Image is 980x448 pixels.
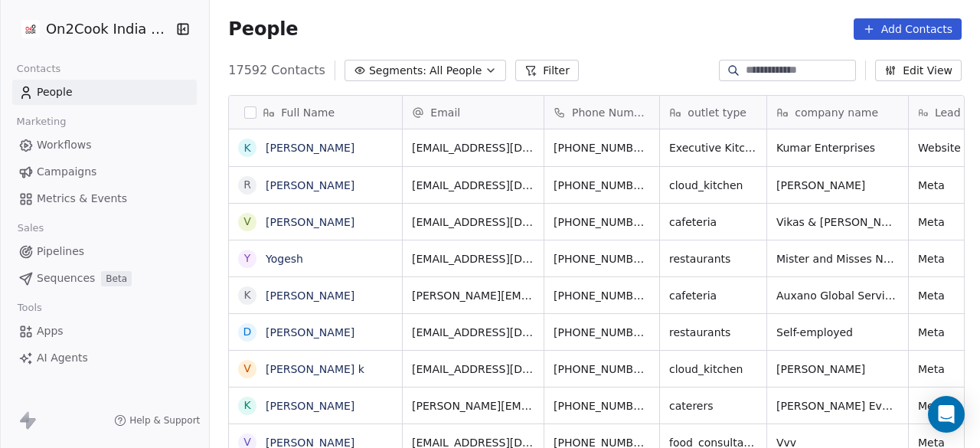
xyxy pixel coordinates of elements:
[688,105,746,120] span: outlet type
[776,398,899,414] span: [PERSON_NAME] Events cooking & Caterers
[244,287,251,303] div: K
[37,164,96,180] span: Campaigns
[412,251,534,267] span: [EMAIL_ADDRESS][DOMAIN_NAME]
[669,214,757,230] span: cafeteria
[412,140,534,155] span: [EMAIL_ADDRESS][DOMAIN_NAME]
[21,20,40,38] img: on2cook%20logo-04%20copy.jpg
[37,137,92,153] span: Workflows
[244,140,251,156] div: K
[18,16,165,42] button: On2Cook India Pvt. Ltd.
[776,361,899,377] span: [PERSON_NAME]
[776,251,899,267] span: Mister and Misses Nasta House
[281,105,335,120] span: Full Name
[229,96,402,129] div: Full Name
[554,361,650,377] span: [PHONE_NUMBER]
[12,159,197,185] a: Campaigns
[554,214,650,230] span: [PHONE_NUMBER]
[228,18,298,41] span: People
[669,178,757,193] span: cloud_kitchen
[669,325,757,340] span: restaurants
[12,266,197,291] a: SequencesBeta
[266,326,354,338] a: [PERSON_NAME]
[660,96,766,129] div: outlet type
[412,288,534,303] span: [PERSON_NAME][EMAIL_ADDRESS][DOMAIN_NAME]
[244,214,252,230] div: V
[767,96,908,129] div: company name
[37,270,95,286] span: Sequences
[266,289,354,302] a: [PERSON_NAME]
[875,60,962,81] button: Edit View
[854,18,962,40] button: Add Contacts
[244,397,251,414] div: k
[266,179,354,191] a: [PERSON_NAME]
[795,105,878,120] span: company name
[554,251,650,267] span: [PHONE_NUMBER]
[243,177,251,193] div: R
[12,186,197,211] a: Metrics & Events
[515,60,579,81] button: Filter
[412,325,534,340] span: [EMAIL_ADDRESS][DOMAIN_NAME]
[669,288,757,303] span: cafeteria
[266,142,354,154] a: [PERSON_NAME]
[129,414,200,427] span: Help & Support
[12,319,197,344] a: Apps
[266,253,303,265] a: Yogesh
[776,178,899,193] span: [PERSON_NAME]
[11,296,48,319] span: Tools
[572,105,650,120] span: Phone Number
[46,19,172,39] span: On2Cook India Pvt. Ltd.
[554,178,650,193] span: [PHONE_NUMBER]
[554,398,650,414] span: [PHONE_NUMBER]
[554,288,650,303] span: [PHONE_NUMBER]
[266,216,354,228] a: [PERSON_NAME]
[412,178,534,193] span: [EMAIL_ADDRESS][DOMAIN_NAME]
[12,80,197,105] a: People
[776,214,899,230] span: Vikas & [PERSON_NAME] Son LLP
[37,323,64,339] span: Apps
[669,361,757,377] span: cloud_kitchen
[776,140,899,155] span: Kumar Enterprises
[244,361,252,377] div: v
[12,239,197,264] a: Pipelines
[669,251,757,267] span: restaurants
[928,396,965,433] div: Open Intercom Messenger
[403,96,544,129] div: Email
[37,84,73,100] span: People
[412,361,534,377] span: [EMAIL_ADDRESS][DOMAIN_NAME]
[228,61,325,80] span: 17592 Contacts
[244,250,251,267] div: Y
[430,105,460,120] span: Email
[412,214,534,230] span: [EMAIL_ADDRESS][DOMAIN_NAME]
[12,345,197,371] a: AI Agents
[266,400,354,412] a: [PERSON_NAME]
[776,325,899,340] span: Self-employed
[369,63,426,79] span: Segments:
[544,96,659,129] div: Phone Number
[101,271,132,286] span: Beta
[669,398,757,414] span: caterers
[243,324,252,340] div: D
[412,398,534,414] span: [PERSON_NAME][EMAIL_ADDRESS][DOMAIN_NAME]
[12,132,197,158] a: Workflows
[10,57,67,80] span: Contacts
[11,217,51,240] span: Sales
[430,63,482,79] span: All People
[669,140,757,155] span: Executive Kitchens
[10,110,73,133] span: Marketing
[554,325,650,340] span: [PHONE_NUMBER]
[554,140,650,155] span: [PHONE_NUMBER]
[37,191,127,207] span: Metrics & Events
[776,288,899,303] span: Auxano Global Services
[266,363,364,375] a: [PERSON_NAME] k
[114,414,200,427] a: Help & Support
[37,244,84,260] span: Pipelines
[37,350,88,366] span: AI Agents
